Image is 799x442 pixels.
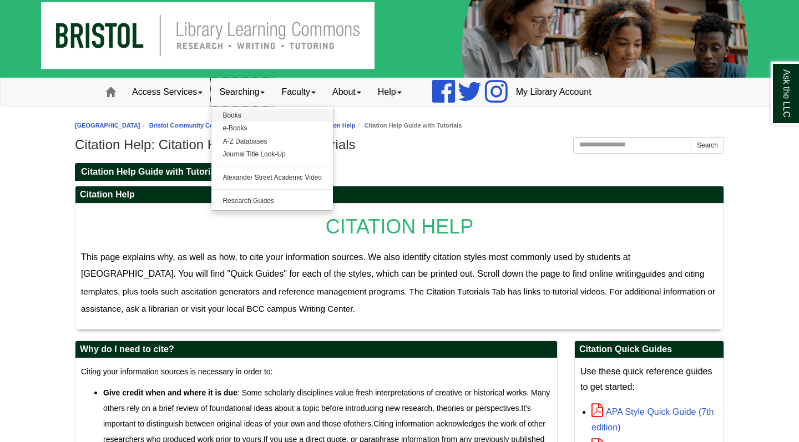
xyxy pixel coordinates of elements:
[211,78,273,106] a: Searching
[81,287,715,314] span: citation generators and reference management programs. The Citation Tutorials Tab has links to tu...
[81,269,704,296] span: uides and citing templates, plus tools such as
[81,252,645,278] span: This page explains why, as well as how, to cite your information sources. We also identify citati...
[75,120,724,131] nav: breadcrumb
[211,122,333,135] a: e-Books
[81,167,223,176] span: Citation Help Guide with Tutorials
[356,120,462,131] li: Citation Help Guide with Tutorials
[350,419,373,428] span: others.
[103,388,237,397] strong: Give credit when and where it is due
[591,407,714,432] a: APA Style Quick Guide (7th edition)
[211,171,333,184] a: Alexander Street Academic Video
[370,78,410,106] a: Help
[75,186,724,204] h2: Citation Help
[324,78,370,106] a: About
[75,341,557,358] h2: Why do I need to cite?
[318,122,356,129] a: Citation Help
[641,270,646,278] span: g
[211,195,333,207] a: Research Guides
[75,163,226,181] a: Citation Help Guide with Tutorials
[75,137,724,153] h1: Citation Help: Citation Help Guide with Tutorials
[75,122,140,129] a: [GEOGRAPHIC_DATA]
[149,122,309,129] a: Bristol Community College Library Learning Commons
[211,109,333,122] a: Books
[575,341,724,358] h2: Citation Quick Guides
[691,137,724,154] button: Search
[211,148,333,161] a: Journal Title Look-Up
[508,78,600,106] a: My Library Account
[273,78,324,106] a: Faculty
[580,364,718,395] p: Use these quick reference guides to get started:
[124,78,211,106] a: Access Services
[103,404,531,428] span: It's important to distinguish between original ideas of your own and those of
[75,162,724,181] div: Guide Pages
[326,215,474,238] span: CITATION HELP
[81,367,272,376] span: Citing your information sources is necessary in order to:
[211,135,333,148] a: A-Z Databases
